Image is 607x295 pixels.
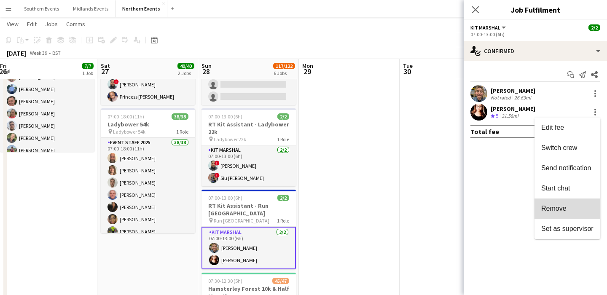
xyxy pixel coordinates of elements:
[541,124,564,131] span: Edit fee
[541,144,577,151] span: Switch crew
[534,138,600,158] button: Switch crew
[541,164,591,172] span: Send notification
[534,178,600,198] button: Start chat
[534,219,600,239] button: Set as supervisor
[534,118,600,138] button: Edit fee
[534,198,600,219] button: Remove
[541,185,570,192] span: Start chat
[541,205,567,212] span: Remove
[534,158,600,178] button: Send notification
[541,225,594,232] span: Set as supervisor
